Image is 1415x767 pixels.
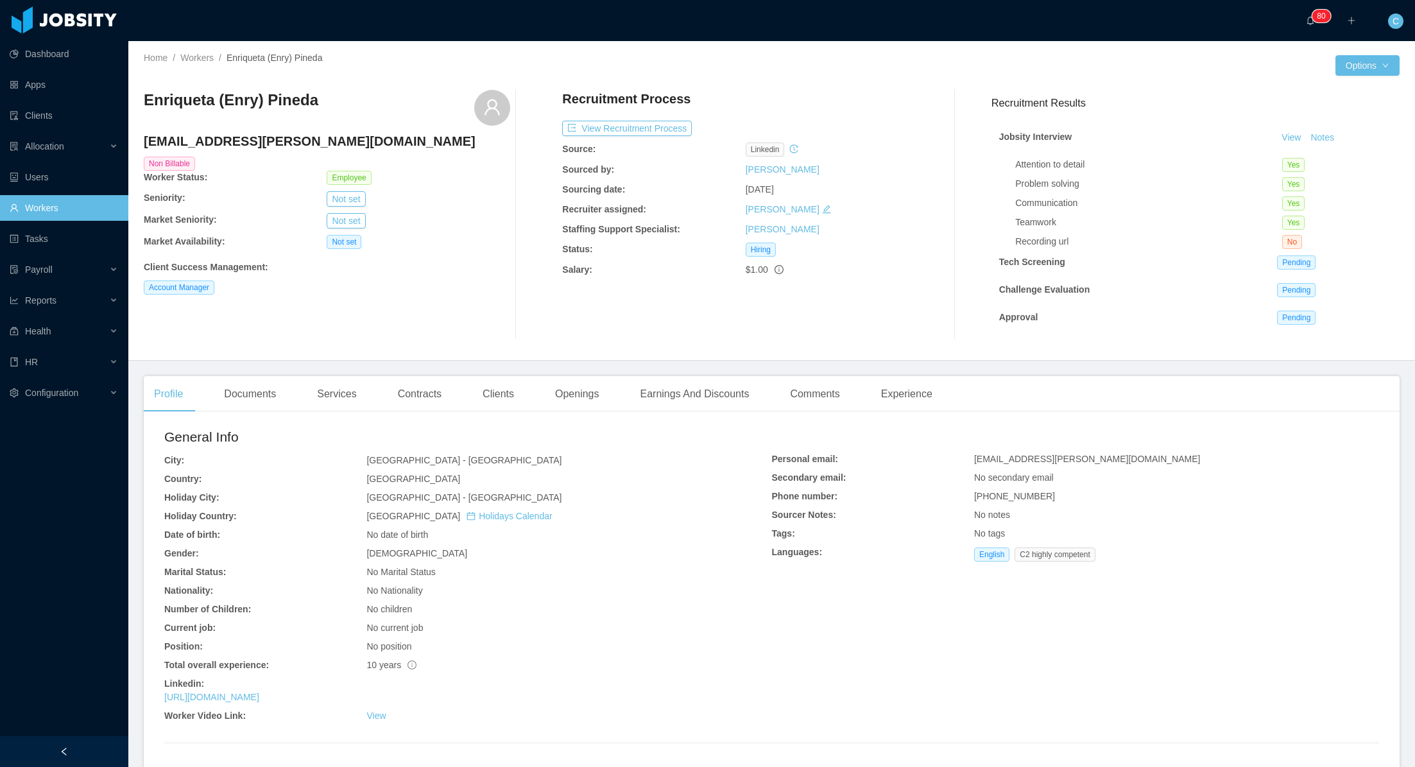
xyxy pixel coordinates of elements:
strong: Approval [999,312,1038,322]
div: Documents [214,376,286,412]
b: Tags: [772,528,795,539]
span: [GEOGRAPHIC_DATA] [366,511,552,521]
a: Workers [180,53,214,63]
span: [GEOGRAPHIC_DATA] [366,474,460,484]
span: No position [366,641,411,651]
span: [DEMOGRAPHIC_DATA] [366,548,467,558]
b: Personal email: [772,454,839,464]
i: icon: calendar [467,512,476,521]
span: Payroll [25,264,53,275]
span: Yes [1282,158,1305,172]
span: No date of birth [366,530,428,540]
b: Sourcing date: [562,184,625,194]
b: City: [164,455,184,465]
span: HR [25,357,38,367]
i: icon: history [789,144,798,153]
span: No [1282,235,1302,249]
span: info-circle [775,265,784,274]
b: Recruiter assigned: [562,204,646,214]
strong: Jobsity Interview [999,132,1072,142]
span: / [173,53,175,63]
b: Market Availability: [144,236,225,246]
a: [PERSON_NAME] [746,224,819,234]
b: Status: [562,244,592,254]
b: Languages: [772,547,823,557]
i: icon: file-protect [10,265,19,274]
span: [DATE] [746,184,774,194]
b: Sourcer Notes: [772,510,836,520]
a: View [1277,132,1305,142]
span: linkedin [746,142,785,157]
h4: Recruitment Process [562,90,690,108]
b: Position: [164,641,203,651]
b: Country: [164,474,202,484]
p: 8 [1317,10,1321,22]
div: Clients [472,376,524,412]
b: Marital Status: [164,567,226,577]
i: icon: medicine-box [10,327,19,336]
span: info-circle [407,660,416,669]
div: No tags [974,527,1379,540]
a: icon: calendarHolidays Calendar [467,511,552,521]
b: Worker Video Link: [164,711,246,721]
div: Services [307,376,366,412]
span: C [1393,13,1399,29]
button: Not set [327,191,365,207]
strong: Tech Screening [999,257,1065,267]
b: Source: [562,144,596,154]
button: icon: exportView Recruitment Process [562,121,692,136]
span: [GEOGRAPHIC_DATA] - [GEOGRAPHIC_DATA] [366,455,562,465]
span: No current job [366,623,423,633]
p: 0 [1321,10,1326,22]
div: Earnings And Discounts [630,376,760,412]
div: Communication [1015,196,1282,210]
div: Openings [545,376,610,412]
span: No secondary email [974,472,1054,483]
b: Market Seniority: [144,214,217,225]
a: icon: exportView Recruitment Process [562,123,692,134]
div: Recording url [1015,235,1282,248]
span: Reports [25,295,56,306]
span: Yes [1282,177,1305,191]
span: Non Billable [144,157,195,171]
b: Holiday Country: [164,511,237,521]
div: Problem solving [1015,177,1282,191]
span: / [219,53,221,63]
span: 10 years [366,660,416,670]
span: Yes [1282,216,1305,230]
b: Phone number: [772,491,838,501]
b: Gender: [164,548,199,558]
span: Pending [1277,255,1316,270]
span: $1.00 [746,264,768,275]
i: icon: user [483,98,501,116]
div: Profile [144,376,193,412]
a: [URL][DOMAIN_NAME] [164,692,259,702]
b: Secondary email: [772,472,846,483]
button: Not set [327,213,365,228]
span: Pending [1277,311,1316,325]
b: Linkedin: [164,678,204,689]
span: English [974,547,1009,562]
b: Staffing Support Specialist: [562,224,680,234]
a: icon: pie-chartDashboard [10,41,118,67]
span: Allocation [25,141,64,151]
span: Not set [327,235,361,249]
span: Enriqueta (Enry) Pineda [227,53,322,63]
b: Salary: [562,264,592,275]
span: Hiring [746,243,776,257]
span: Account Manager [144,280,214,295]
span: C2 highly competent [1015,547,1095,562]
i: icon: setting [10,388,19,397]
span: Employee [327,171,371,185]
div: Experience [871,376,943,412]
span: Yes [1282,196,1305,211]
a: icon: userWorkers [10,195,118,221]
div: Contracts [388,376,452,412]
a: icon: profileTasks [10,226,118,252]
span: No Nationality [366,585,422,596]
a: icon: auditClients [10,103,118,128]
strong: Challenge Evaluation [999,284,1090,295]
sup: 80 [1312,10,1330,22]
button: Notes [1305,130,1339,146]
b: Number of Children: [164,604,251,614]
